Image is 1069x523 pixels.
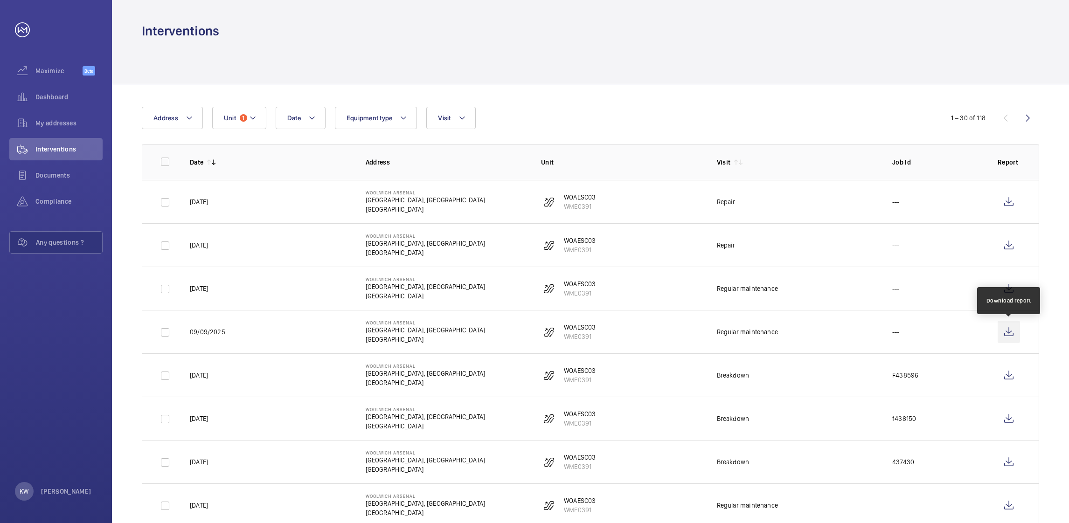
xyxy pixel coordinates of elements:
p: WOAESC03 [564,409,596,419]
p: WME0391 [564,375,596,385]
div: Breakdown [717,457,750,467]
img: escalator.svg [543,500,555,511]
button: Equipment type [335,107,417,129]
div: Breakdown [717,414,750,423]
p: [GEOGRAPHIC_DATA] [366,291,486,301]
p: WME0391 [564,202,596,211]
span: Compliance [35,197,103,206]
p: [GEOGRAPHIC_DATA] [366,335,486,344]
span: Documents [35,171,103,180]
div: Regular maintenance [717,284,778,293]
p: WOAESC03 [564,453,596,462]
p: 09/09/2025 [190,327,225,337]
p: Address [366,158,527,167]
p: [GEOGRAPHIC_DATA], [GEOGRAPHIC_DATA] [366,282,486,291]
p: Woolwich Arsenal [366,320,486,325]
p: [GEOGRAPHIC_DATA] [366,508,486,517]
p: [DATE] [190,241,208,250]
p: --- [892,197,900,206]
p: [GEOGRAPHIC_DATA] [366,421,486,431]
p: 437430 [892,457,914,467]
p: WOAESC03 [564,279,596,289]
p: WOAESC03 [564,496,596,505]
span: Any questions ? [36,238,102,247]
p: Woolwich Arsenal [366,233,486,239]
p: F438596 [892,371,918,380]
p: --- [892,284,900,293]
span: Address [153,114,178,122]
p: Date [190,158,203,167]
p: [PERSON_NAME] [41,487,91,496]
p: Visit [717,158,731,167]
p: [GEOGRAPHIC_DATA], [GEOGRAPHIC_DATA] [366,195,486,205]
span: 1 [240,114,247,122]
p: [GEOGRAPHIC_DATA] [366,248,486,257]
img: escalator.svg [543,413,555,424]
p: Woolwich Arsenal [366,450,486,455]
img: escalator.svg [543,456,555,468]
span: Date [287,114,301,122]
p: Woolwich Arsenal [366,276,486,282]
span: Dashboard [35,92,103,102]
p: Job Id [892,158,983,167]
span: My addresses [35,118,103,128]
p: [GEOGRAPHIC_DATA] [366,465,486,474]
span: Visit [438,114,451,122]
p: Woolwich Arsenal [366,190,486,195]
p: [GEOGRAPHIC_DATA] [366,205,486,214]
div: Repair [717,197,736,206]
p: WOAESC03 [564,236,596,245]
p: WME0391 [564,332,596,341]
div: Download report [986,296,1031,305]
img: escalator.svg [543,196,555,207]
div: Repair [717,241,736,250]
p: --- [892,241,900,250]
p: Woolwich Arsenal [366,363,486,369]
button: Address [142,107,203,129]
p: WME0391 [564,505,596,515]
span: Interventions [35,145,103,154]
button: Unit1 [212,107,266,129]
span: Maximize [35,66,83,76]
p: Report [998,158,1020,167]
p: [GEOGRAPHIC_DATA], [GEOGRAPHIC_DATA] [366,455,486,465]
img: escalator.svg [543,240,555,251]
p: WOAESC03 [564,323,596,332]
img: escalator.svg [543,326,555,337]
img: escalator.svg [543,370,555,381]
div: Breakdown [717,371,750,380]
div: 1 – 30 of 118 [951,113,986,123]
p: [DATE] [190,414,208,423]
p: f438150 [892,414,916,423]
div: Regular maintenance [717,327,778,337]
p: [GEOGRAPHIC_DATA] [366,378,486,387]
p: [GEOGRAPHIC_DATA], [GEOGRAPHIC_DATA] [366,325,486,335]
p: WOAESC03 [564,366,596,375]
p: [GEOGRAPHIC_DATA], [GEOGRAPHIC_DATA] [366,239,486,248]
p: [DATE] [190,457,208,467]
span: Unit [224,114,236,122]
p: Woolwich Arsenal [366,493,486,499]
p: [DATE] [190,371,208,380]
p: [DATE] [190,501,208,510]
p: WOAESC03 [564,193,596,202]
p: [GEOGRAPHIC_DATA], [GEOGRAPHIC_DATA] [366,499,486,508]
div: Regular maintenance [717,501,778,510]
p: WME0391 [564,419,596,428]
p: --- [892,327,900,337]
span: Equipment type [347,114,393,122]
p: [DATE] [190,197,208,206]
h1: Interventions [142,22,219,40]
button: Visit [426,107,475,129]
p: WME0391 [564,245,596,255]
span: Beta [83,66,95,76]
p: [GEOGRAPHIC_DATA], [GEOGRAPHIC_DATA] [366,412,486,421]
p: [GEOGRAPHIC_DATA], [GEOGRAPHIC_DATA] [366,369,486,378]
p: WME0391 [564,289,596,298]
p: Unit [541,158,702,167]
p: KW [20,487,28,496]
img: escalator.svg [543,283,555,294]
p: Woolwich Arsenal [366,406,486,412]
p: --- [892,501,900,510]
p: WME0391 [564,462,596,471]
